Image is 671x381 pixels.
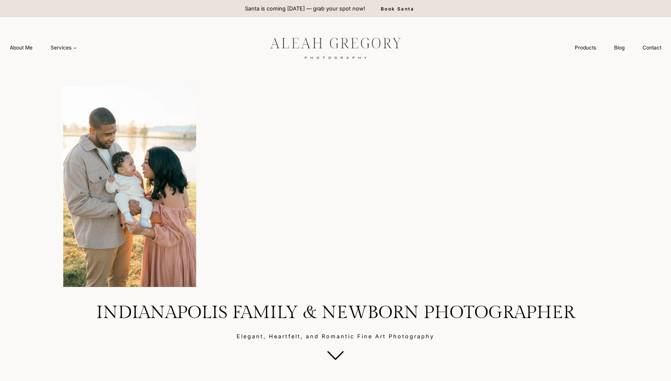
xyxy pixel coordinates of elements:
[634,41,670,55] a: Contact
[1,41,86,55] nav: Primary Navigation
[30,87,230,287] img: Family enjoying a sunny day by the lake.
[27,87,644,287] div: Photo Gallery Carousel
[42,41,86,55] a: Services
[51,44,77,51] span: Services
[566,41,605,55] a: Products
[18,332,653,341] p: Elegant, Heartfelt, and Romantic Fine Art Photography
[566,41,670,55] nav: Secondary Navigation
[605,41,634,55] a: Blog
[245,4,365,13] p: Santa is coming [DATE] — grab your spot now!
[236,87,435,287] img: Parents holding their baby lovingly
[1,41,42,55] a: About Me
[18,302,653,324] h1: Indianapolis Family & Newborn Photographer
[441,87,641,287] img: mom holding baby on shoulder looking back at the camera outdoors in Carmel, Indiana
[251,32,420,63] img: aleah gregory logo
